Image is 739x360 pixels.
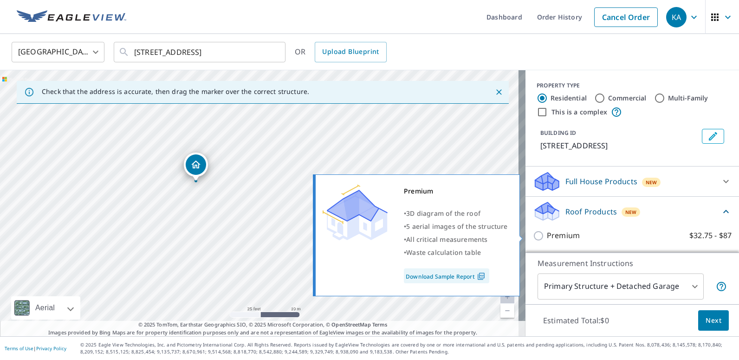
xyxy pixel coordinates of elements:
[404,220,508,233] div: •
[12,39,104,65] div: [GEOGRAPHIC_DATA]
[538,273,704,300] div: Primary Structure + Detached Garage
[42,87,309,96] p: Check that the address is accurate, then drag the marker over the correct structure.
[404,185,508,198] div: Premium
[32,296,58,320] div: Aerial
[406,235,487,244] span: All critical measurements
[406,222,507,231] span: 5 aerial images of the structure
[295,42,387,62] div: OR
[406,209,480,218] span: 3D diagram of the roof
[547,230,580,241] p: Premium
[315,42,386,62] a: Upload Blueprint
[702,129,724,144] button: Edit building 1
[565,176,637,187] p: Full House Products
[533,200,732,222] div: Roof ProductsNew
[716,281,727,292] span: Your report will include the primary structure and a detached garage if one exists.
[594,7,658,27] a: Cancel Order
[475,272,487,280] img: Pdf Icon
[538,258,727,269] p: Measurement Instructions
[666,7,687,27] div: KA
[551,93,587,103] label: Residential
[537,81,728,90] div: PROPERTY TYPE
[551,107,607,117] label: This is a complex
[404,246,508,259] div: •
[80,341,734,355] p: © 2025 Eagle View Technologies, Inc. and Pictometry International Corp. All Rights Reserved. Repo...
[565,206,617,217] p: Roof Products
[689,230,732,241] p: $32.75 - $87
[404,233,508,246] div: •
[533,170,732,193] div: Full House ProductsNew
[406,248,481,257] span: Waste calculation table
[323,185,388,240] img: Premium
[404,268,489,283] a: Download Sample Report
[36,345,66,352] a: Privacy Policy
[138,321,388,329] span: © 2025 TomTom, Earthstar Geographics SIO, © 2025 Microsoft Corporation, ©
[404,207,508,220] div: •
[17,10,126,24] img: EV Logo
[372,321,388,328] a: Terms
[500,304,514,318] a: Current Level 20, Zoom Out
[134,39,266,65] input: Search by address or latitude-longitude
[11,296,80,320] div: Aerial
[322,46,379,58] span: Upload Blueprint
[668,93,708,103] label: Multi-Family
[608,93,647,103] label: Commercial
[331,321,370,328] a: OpenStreetMap
[184,153,208,181] div: Dropped pin, building 1, Residential property, 3768 Masters Ct San Jose, CA 95111
[5,345,33,352] a: Terms of Use
[540,129,576,137] p: BUILDING ID
[493,86,505,98] button: Close
[540,140,698,151] p: [STREET_ADDRESS]
[646,179,657,186] span: New
[5,346,66,351] p: |
[536,310,616,331] p: Estimated Total: $0
[625,208,637,216] span: New
[706,315,721,327] span: Next
[698,310,729,331] button: Next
